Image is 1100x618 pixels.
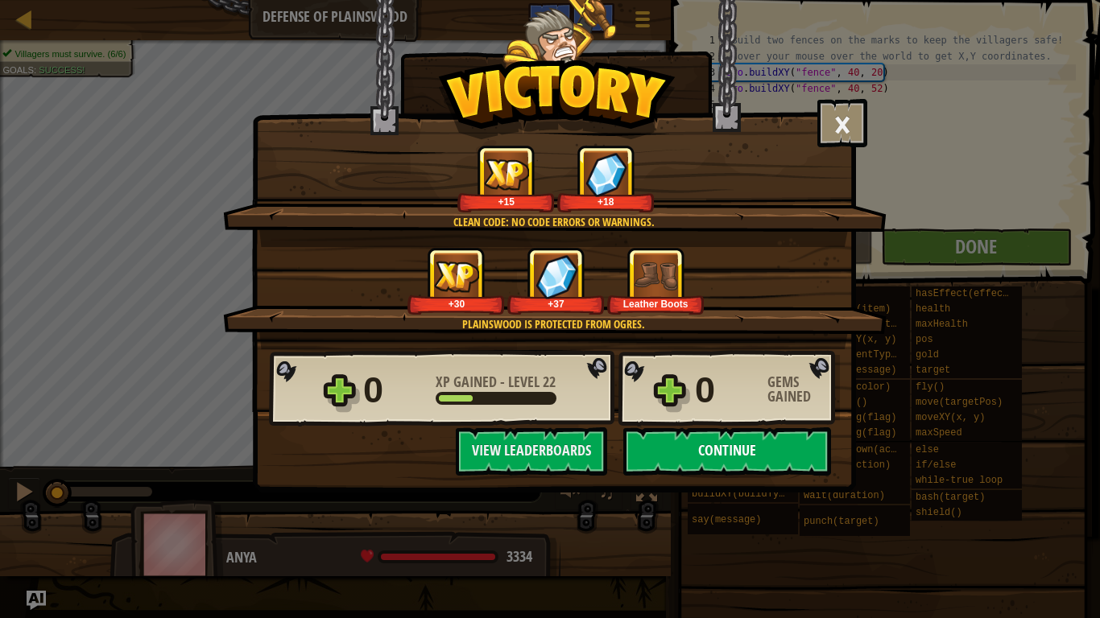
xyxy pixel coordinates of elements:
[434,261,479,292] img: XP Gained
[363,365,426,416] div: 0
[543,372,556,392] span: 22
[461,196,552,208] div: +15
[300,214,808,230] div: Clean code: no code errors or warnings.
[484,159,529,190] img: XP Gained
[560,196,651,208] div: +18
[695,365,758,416] div: 0
[505,372,543,392] span: Level
[436,375,556,389] div: -
[411,298,502,310] div: +30
[623,427,831,476] button: Continue
[610,298,701,310] div: Leather Boots
[511,298,602,310] div: +37
[585,152,627,196] img: Gems Gained
[436,372,500,392] span: XP Gained
[767,375,840,404] div: Gems Gained
[456,427,607,476] button: View Leaderboards
[438,60,676,140] img: Victory
[536,254,577,299] img: Gems Gained
[817,99,867,147] button: ×
[300,316,808,332] div: Plainswood is protected from ogres.
[634,254,678,299] img: New Item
